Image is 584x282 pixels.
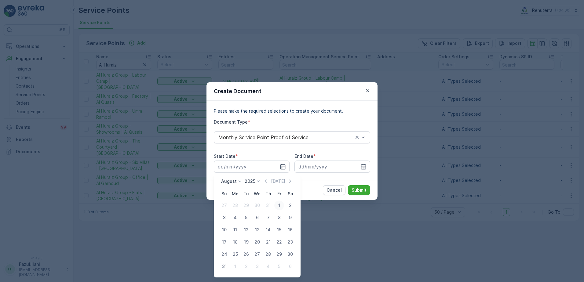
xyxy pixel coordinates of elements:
div: 10 [219,225,229,235]
div: 7 [263,213,273,222]
div: 2 [285,201,295,210]
div: 19 [241,237,251,247]
div: 12 [241,225,251,235]
div: 1 [274,201,284,210]
div: 30 [285,249,295,259]
div: 31 [219,262,229,271]
th: Tuesday [241,188,252,199]
div: 4 [263,262,273,271]
th: Saturday [285,188,296,199]
div: 16 [285,225,295,235]
div: 27 [252,249,262,259]
p: Create Document [214,87,261,96]
div: 8 [274,213,284,222]
th: Friday [274,188,285,199]
div: 2 [241,262,251,271]
div: 13 [252,225,262,235]
th: Sunday [219,188,230,199]
div: 1 [230,262,240,271]
div: 18 [230,237,240,247]
div: 22 [274,237,284,247]
div: 26 [241,249,251,259]
th: Monday [230,188,241,199]
div: 3 [252,262,262,271]
p: Cancel [327,187,342,193]
div: 30 [252,201,262,210]
div: 21 [263,237,273,247]
label: Document Type [214,119,248,125]
p: [DATE] [271,178,285,184]
label: Start Date [214,154,235,159]
div: 31 [263,201,273,210]
div: 24 [219,249,229,259]
button: Submit [348,185,370,195]
div: 27 [219,201,229,210]
div: 14 [263,225,273,235]
div: 9 [285,213,295,222]
div: 3 [219,213,229,222]
th: Thursday [263,188,274,199]
p: Submit [352,187,367,193]
div: 25 [230,249,240,259]
div: 6 [285,262,295,271]
div: 11 [230,225,240,235]
div: 5 [274,262,284,271]
div: 4 [230,213,240,222]
div: 28 [263,249,273,259]
div: 28 [230,201,240,210]
div: 29 [274,249,284,259]
div: 5 [241,213,251,222]
div: 15 [274,225,284,235]
input: dd/mm/yyyy [294,161,370,173]
p: Please make the required selections to create your document. [214,108,370,114]
div: 29 [241,201,251,210]
p: 2025 [245,178,255,184]
p: August [221,178,237,184]
div: 20 [252,237,262,247]
label: End Date [294,154,313,159]
div: 17 [219,237,229,247]
input: dd/mm/yyyy [214,161,290,173]
button: Cancel [323,185,345,195]
div: 6 [252,213,262,222]
div: 23 [285,237,295,247]
th: Wednesday [252,188,263,199]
